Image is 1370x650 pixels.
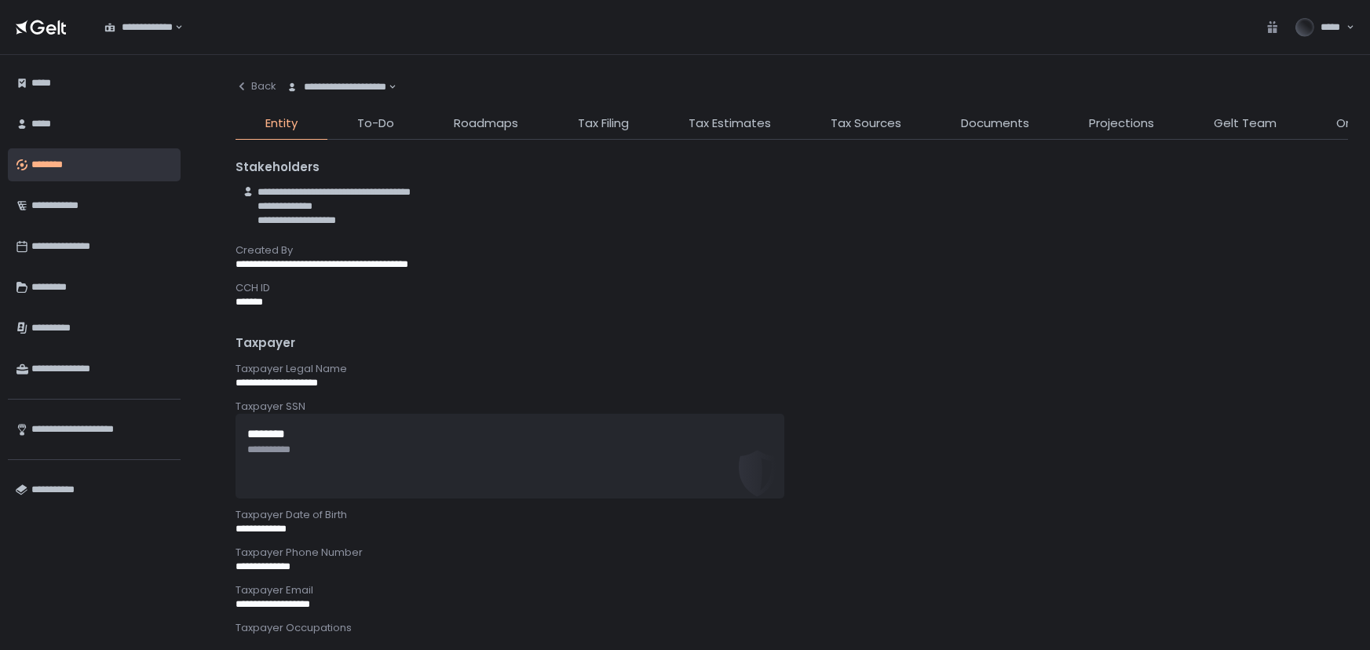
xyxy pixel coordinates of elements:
[1214,115,1277,133] span: Gelt Team
[236,334,1348,352] div: Taxpayer
[236,71,276,102] button: Back
[236,400,1348,414] div: Taxpayer SSN
[173,20,174,35] input: Search for option
[265,115,298,133] span: Entity
[961,115,1029,133] span: Documents
[454,115,518,133] span: Roadmaps
[386,79,387,95] input: Search for option
[357,115,394,133] span: To-Do
[578,115,629,133] span: Tax Filing
[94,11,183,44] div: Search for option
[236,281,1348,295] div: CCH ID
[236,621,1348,635] div: Taxpayer Occupations
[1089,115,1154,133] span: Projections
[236,583,1348,597] div: Taxpayer Email
[276,71,396,104] div: Search for option
[236,546,1348,560] div: Taxpayer Phone Number
[236,159,1348,177] div: Stakeholders
[831,115,901,133] span: Tax Sources
[236,508,1348,522] div: Taxpayer Date of Birth
[236,79,276,93] div: Back
[236,243,1348,257] div: Created By
[689,115,771,133] span: Tax Estimates
[236,362,1348,376] div: Taxpayer Legal Name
